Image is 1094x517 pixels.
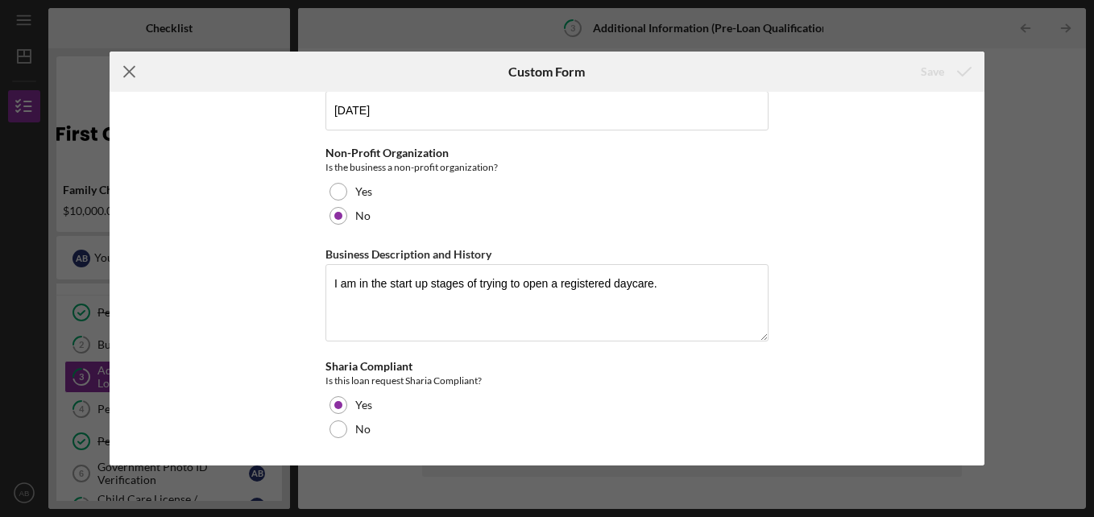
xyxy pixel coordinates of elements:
[905,56,984,88] button: Save
[508,64,585,79] h6: Custom Form
[355,399,372,412] label: Yes
[355,423,371,436] label: No
[921,56,944,88] div: Save
[355,185,372,198] label: Yes
[325,264,769,341] textarea: I am in the start up stages of trying to open a registered daycare.
[325,360,769,373] div: Sharia Compliant
[325,159,769,176] div: Is the business a non-profit organization?
[325,147,769,159] div: Non-Profit Organization
[355,209,371,222] label: No
[325,247,491,261] label: Business Description and History
[325,373,769,389] div: Is this loan request Sharia Compliant?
